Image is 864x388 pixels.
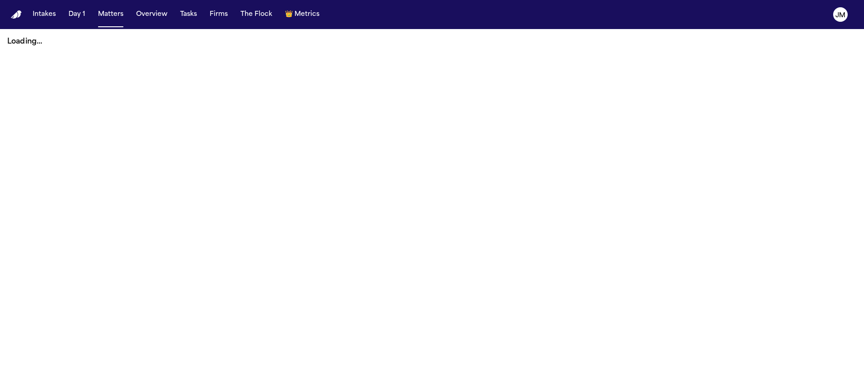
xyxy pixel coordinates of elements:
button: Tasks [177,6,201,23]
button: Overview [133,6,171,23]
span: crown [285,10,293,19]
button: Day 1 [65,6,89,23]
button: The Flock [237,6,276,23]
button: Intakes [29,6,59,23]
p: Loading... [7,36,857,47]
img: Finch Logo [11,10,22,19]
button: crownMetrics [281,6,323,23]
span: Metrics [295,10,319,19]
button: Firms [206,6,231,23]
button: Matters [94,6,127,23]
text: JM [835,12,845,19]
a: Home [11,10,22,19]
